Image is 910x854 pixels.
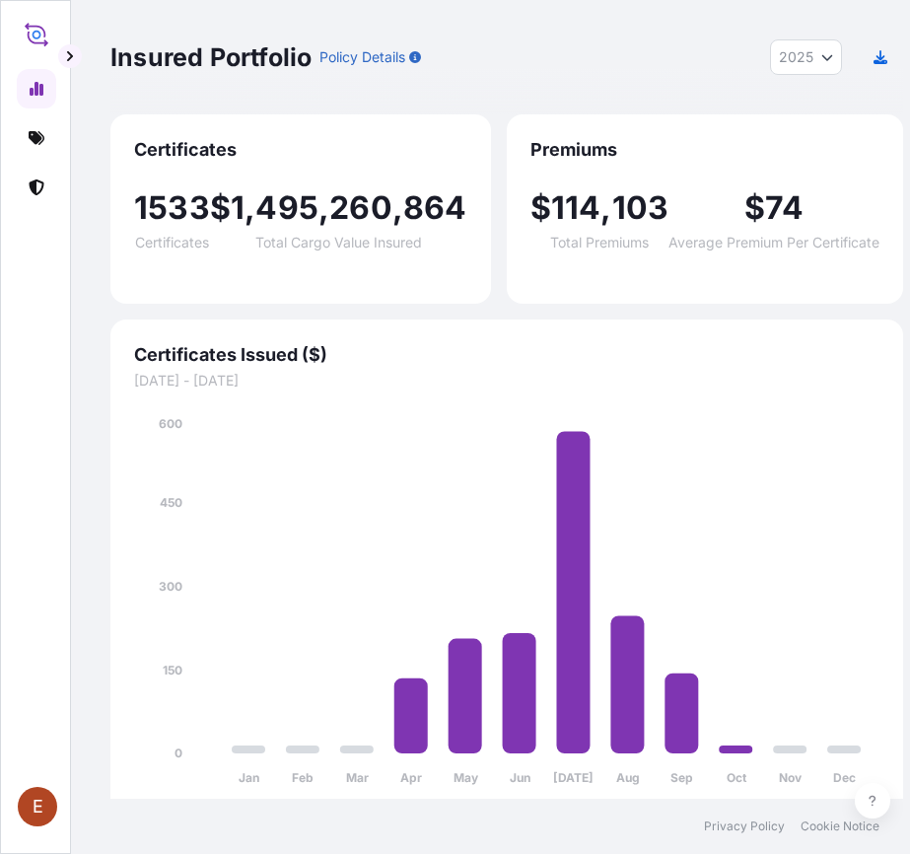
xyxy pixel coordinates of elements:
span: 114 [551,192,601,224]
tspan: 150 [163,663,182,677]
span: $ [530,192,551,224]
span: 1 [231,192,245,224]
span: , [392,192,403,224]
tspan: Jun [510,770,530,785]
tspan: Aug [616,770,640,785]
span: $ [744,192,765,224]
span: E [33,797,43,817]
span: [DATE] - [DATE] [134,371,879,391]
span: Certificates [134,138,467,162]
span: $ [210,192,231,224]
tspan: Feb [292,770,314,785]
span: 2025 [779,47,813,67]
tspan: Jan [239,770,259,785]
tspan: Nov [779,770,803,785]
span: , [600,192,611,224]
tspan: Mar [346,770,369,785]
span: , [245,192,255,224]
span: 864 [403,192,467,224]
tspan: Sep [670,770,693,785]
button: Year Selector [770,39,842,75]
p: Insured Portfolio [110,41,312,73]
tspan: [DATE] [553,770,594,785]
tspan: May [454,770,479,785]
tspan: 600 [159,416,182,431]
tspan: Apr [400,770,422,785]
tspan: Dec [833,770,856,785]
span: Average Premium Per Certificate [668,236,879,249]
p: Policy Details [319,47,405,67]
span: Certificates Issued ($) [134,343,879,367]
span: Total Cargo Value Insured [255,236,422,249]
span: Total Premiums [550,236,649,249]
span: , [318,192,329,224]
span: 495 [255,192,318,224]
span: 1533 [134,192,210,224]
span: Premiums [530,138,880,162]
span: 103 [612,192,669,224]
tspan: 300 [159,579,182,594]
span: 74 [765,192,804,224]
a: Cookie Notice [801,818,879,834]
tspan: 450 [160,495,182,510]
a: Privacy Policy [704,818,785,834]
tspan: 0 [175,746,182,760]
tspan: Oct [727,770,747,785]
span: 260 [329,192,392,224]
span: Certificates [135,236,209,249]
